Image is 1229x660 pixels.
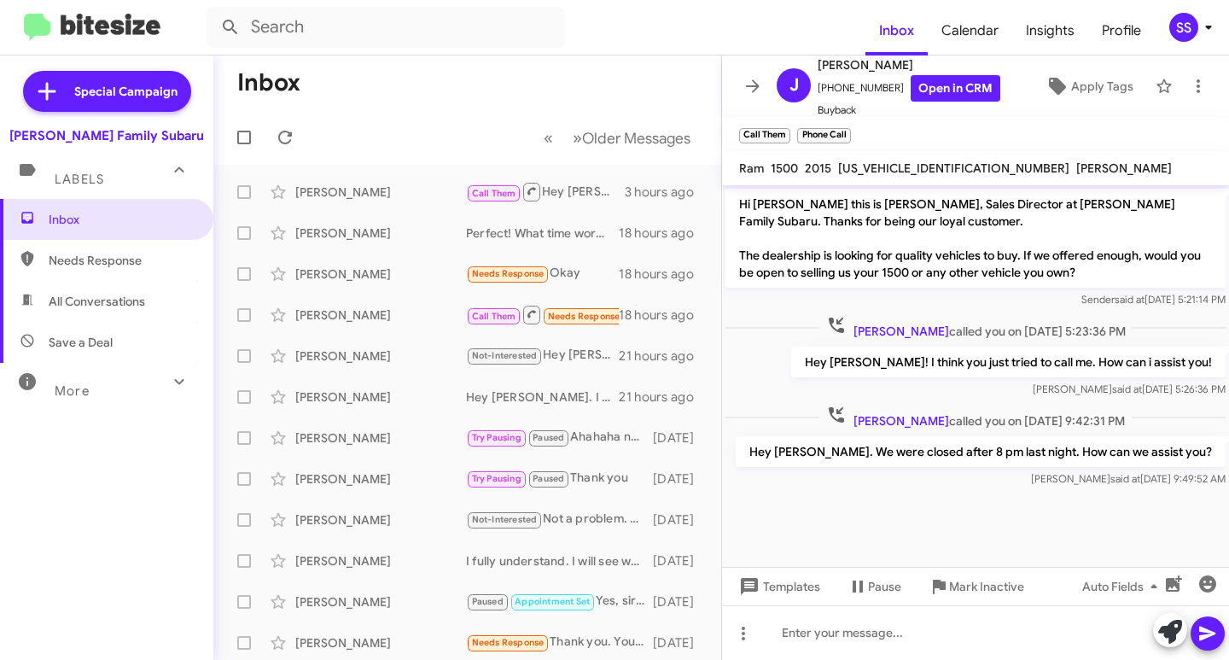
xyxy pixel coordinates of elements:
[865,6,928,55] a: Inbox
[466,510,653,529] div: Not a problem. Let me send you a text from our work line and you can text me the pictures of the ...
[49,334,113,351] span: Save a Deal
[49,211,194,228] span: Inbox
[818,75,1000,102] span: [PHONE_NUMBER]
[207,7,565,48] input: Search
[533,473,564,484] span: Paused
[533,120,563,155] button: Previous
[295,429,466,447] div: [PERSON_NAME]
[1033,383,1226,395] span: [PERSON_NAME] [DATE] 5:26:36 PM
[1069,571,1178,602] button: Auto Fields
[573,127,582,149] span: »
[466,633,653,652] div: Thank you. You as well
[472,188,516,199] span: Call Them
[295,266,466,283] div: [PERSON_NAME]
[1012,6,1088,55] a: Insights
[771,161,798,176] span: 1500
[472,350,538,361] span: Not-Interested
[619,388,708,406] div: 21 hours ago
[653,552,708,569] div: [DATE]
[49,293,145,310] span: All Conversations
[237,69,300,96] h1: Inbox
[805,161,831,176] span: 2015
[789,72,799,99] span: J
[23,71,191,112] a: Special Campaign
[295,634,466,651] div: [PERSON_NAME]
[466,264,619,283] div: Okay
[725,189,1226,288] p: Hi [PERSON_NAME] this is [PERSON_NAME], Sales Director at [PERSON_NAME] Family Subaru. Thanks for...
[544,127,553,149] span: «
[562,120,701,155] button: Next
[1169,13,1198,42] div: SS
[819,405,1132,429] span: called you on [DATE] 9:42:31 PM
[619,348,708,365] div: 21 hours ago
[466,304,619,325] div: Inbound Call
[818,102,1000,119] span: Buyback
[1155,13,1210,42] button: SS
[853,413,949,429] span: [PERSON_NAME]
[736,436,1226,467] p: Hey [PERSON_NAME]. We were closed after 8 pm last night. How can we assist you?
[534,120,701,155] nav: Page navigation example
[739,161,764,176] span: Ram
[295,225,466,242] div: [PERSON_NAME]
[466,469,653,488] div: Thank you
[1071,71,1133,102] span: Apply Tags
[295,593,466,610] div: [PERSON_NAME]
[619,266,708,283] div: 18 hours ago
[515,596,590,607] span: Appointment Set
[49,252,194,269] span: Needs Response
[466,225,619,242] div: Perfect! What time works for you to come in and discuss this?
[466,552,653,569] div: I fully understand. I will see what are stock will be when we get more info.
[295,184,466,201] div: [PERSON_NAME]
[853,324,949,339] span: [PERSON_NAME]
[1082,571,1164,602] span: Auto Fields
[74,83,178,100] span: Special Campaign
[1110,472,1140,485] span: said at
[472,432,521,443] span: Try Pausing
[295,552,466,569] div: [PERSON_NAME]
[911,75,1000,102] a: Open in CRM
[1112,383,1142,395] span: said at
[548,311,620,322] span: Needs Response
[838,161,1069,176] span: [US_VEHICLE_IDENTIFICATION_NUMBER]
[653,511,708,529] div: [DATE]
[653,593,708,610] div: [DATE]
[55,383,90,399] span: More
[818,55,1000,75] span: [PERSON_NAME]
[619,225,708,242] div: 18 hours ago
[472,473,521,484] span: Try Pausing
[55,172,104,187] span: Labels
[582,129,690,148] span: Older Messages
[295,307,466,324] div: [PERSON_NAME]
[739,128,790,143] small: Call Them
[466,346,619,365] div: Hey [PERSON_NAME]. I just wanted to check in and see if you might be interested in trading in you...
[819,315,1133,340] span: called you on [DATE] 5:23:36 PM
[1030,71,1147,102] button: Apply Tags
[736,571,820,602] span: Templates
[466,388,619,406] div: Hey [PERSON_NAME]. I hope you are doing well. Did you have time to come in so we can give you a f...
[466,592,653,611] div: Yes, sir, I fully understand. Please keep us updated when you are ready!
[834,571,915,602] button: Pause
[653,470,708,488] div: [DATE]
[653,429,708,447] div: [DATE]
[1115,293,1145,306] span: said at
[295,348,466,365] div: [PERSON_NAME]
[466,428,653,447] div: Ahahaha no for sure i understand. Keep me updated!
[928,6,1012,55] a: Calendar
[1081,293,1226,306] span: Sender [DATE] 5:21:14 PM
[619,307,708,324] div: 18 hours ago
[1088,6,1155,55] a: Profile
[653,634,708,651] div: [DATE]
[295,388,466,406] div: [PERSON_NAME]
[472,637,545,648] span: Needs Response
[949,571,1024,602] span: Mark Inactive
[625,184,708,201] div: 3 hours ago
[1031,472,1226,485] span: [PERSON_NAME] [DATE] 9:49:52 AM
[868,571,901,602] span: Pause
[791,347,1226,377] p: Hey [PERSON_NAME]! I think you just tried to call me. How can i assist you!
[472,596,504,607] span: Paused
[466,181,625,202] div: Hey [PERSON_NAME]. We were closed after 8 pm last night. How can we assist you?
[1076,161,1172,176] span: [PERSON_NAME]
